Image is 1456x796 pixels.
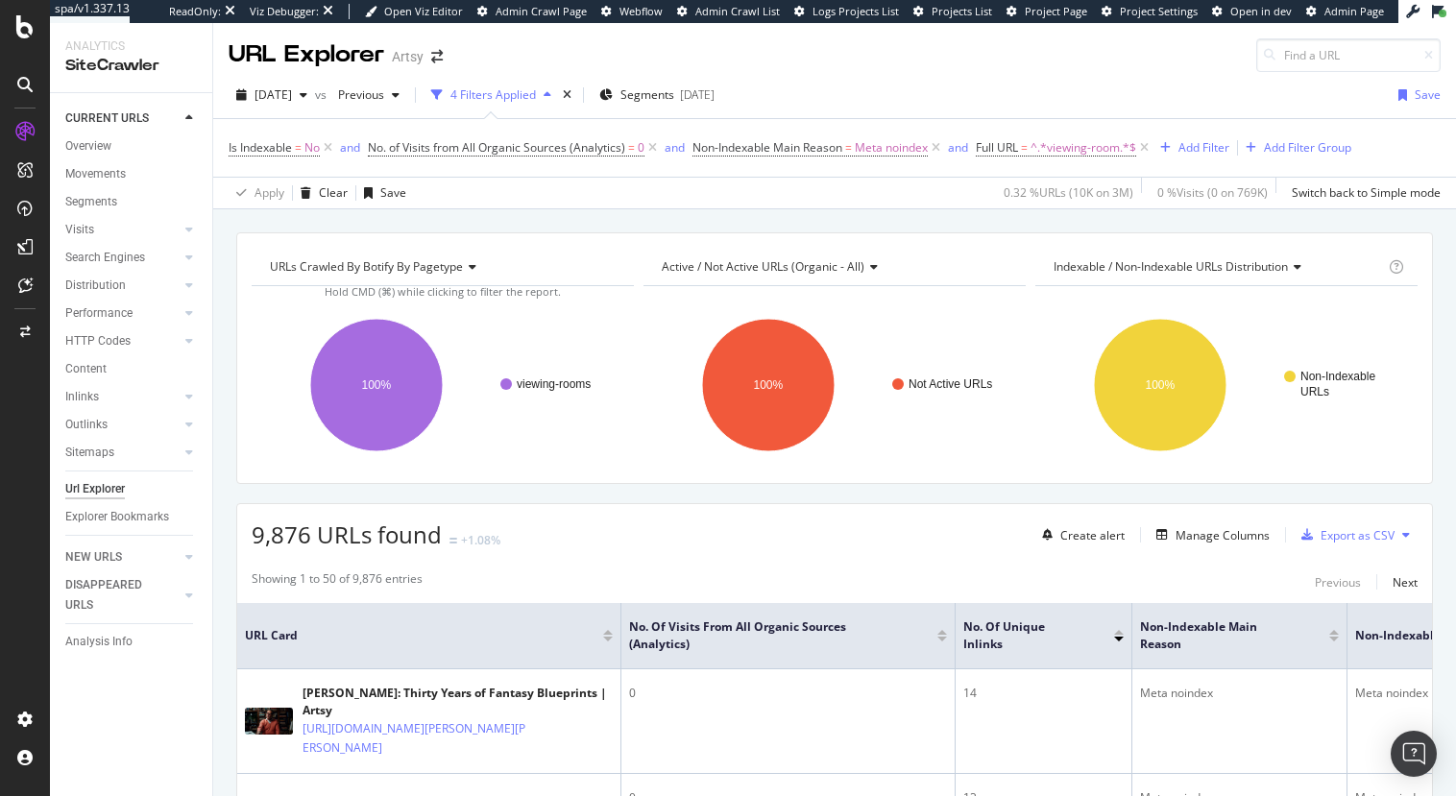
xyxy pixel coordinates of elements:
[449,538,457,543] img: Equal
[1315,574,1361,591] div: Previous
[255,86,292,103] span: 2025 Aug. 21st
[665,138,685,157] button: and
[368,139,625,156] span: No. of Visits from All Organic Sources (Analytics)
[1031,134,1136,161] span: ^.*viewing-room.*$
[380,184,406,201] div: Save
[753,378,783,392] text: 100%
[629,685,947,702] div: 0
[255,184,284,201] div: Apply
[1149,523,1270,546] button: Manage Columns
[392,47,424,66] div: Artsy
[65,276,126,296] div: Distribution
[628,139,635,156] span: =
[1004,184,1133,201] div: 0.32 % URLs ( 10K on 3M )
[638,134,644,161] span: 0
[65,109,149,129] div: CURRENT URLS
[65,359,199,379] a: Content
[680,86,715,103] div: [DATE]
[1025,4,1087,18] span: Project Page
[677,4,780,19] a: Admin Crawl List
[629,618,909,653] span: No. of Visits from All Organic Sources (Analytics)
[65,220,94,240] div: Visits
[1415,86,1441,103] div: Save
[65,220,180,240] a: Visits
[1157,184,1268,201] div: 0 % Visits ( 0 on 769K )
[1393,570,1418,593] button: Next
[65,248,145,268] div: Search Engines
[362,378,392,392] text: 100%
[65,479,199,499] a: Url Explorer
[1054,258,1288,275] span: Indexable / Non-Indexable URLs distribution
[384,4,463,18] span: Open Viz Editor
[65,575,162,615] div: DISAPPEARED URLS
[620,86,674,103] span: Segments
[963,685,1124,702] div: 14
[1178,139,1229,156] div: Add Filter
[65,164,199,184] a: Movements
[266,252,617,282] h4: URLs Crawled By Botify By pagetype
[1393,574,1418,591] div: Next
[1284,178,1441,208] button: Switch back to Simple mode
[559,85,575,105] div: times
[65,443,114,463] div: Sitemaps
[794,4,899,19] a: Logs Projects List
[845,139,852,156] span: =
[245,627,598,644] span: URL Card
[913,4,992,19] a: Projects List
[932,4,992,18] span: Projects List
[1212,4,1292,19] a: Open in dev
[319,184,348,201] div: Clear
[1391,80,1441,110] button: Save
[252,302,631,469] svg: A chart.
[909,377,992,391] text: Not Active URLs
[1300,385,1329,398] text: URLs
[1035,302,1415,469] svg: A chart.
[252,519,442,550] span: 9,876 URLs found
[65,136,111,157] div: Overview
[424,80,559,110] button: 4 Filters Applied
[65,547,180,567] a: NEW URLS
[592,80,722,110] button: Segments[DATE]
[65,387,99,407] div: Inlinks
[229,38,384,71] div: URL Explorer
[325,284,561,299] span: Hold CMD (⌘) while clicking to filter the report.
[1306,4,1384,19] a: Admin Page
[65,632,199,652] a: Analysis Info
[65,192,199,212] a: Segments
[948,138,968,157] button: and
[1060,527,1125,543] div: Create alert
[1120,4,1198,18] span: Project Settings
[601,4,663,19] a: Webflow
[1300,370,1375,383] text: Non-Indexable
[65,55,197,77] div: SiteCrawler
[65,38,197,55] div: Analytics
[65,575,180,615] a: DISAPPEARED URLS
[65,415,108,435] div: Outlinks
[1294,519,1395,550] button: Export as CSV
[1256,38,1441,72] input: Find a URL
[303,685,613,719] div: [PERSON_NAME]: Thirty Years of Fantasy Blueprints | Artsy
[963,618,1085,653] span: No. of Unique Inlinks
[65,387,180,407] a: Inlinks
[431,50,443,63] div: arrow-right-arrow-left
[65,547,122,567] div: NEW URLS
[270,258,463,275] span: URLs Crawled By Botify By pagetype
[293,178,348,208] button: Clear
[65,109,180,129] a: CURRENT URLS
[65,248,180,268] a: Search Engines
[330,86,384,103] span: Previous
[65,632,133,652] div: Analysis Info
[65,331,180,351] a: HTTP Codes
[304,134,320,161] span: No
[461,532,500,548] div: +1.08%
[1264,139,1351,156] div: Add Filter Group
[1021,139,1028,156] span: =
[330,80,407,110] button: Previous
[229,178,284,208] button: Apply
[1321,527,1395,543] div: Export as CSV
[450,86,536,103] div: 4 Filters Applied
[229,80,315,110] button: [DATE]
[356,178,406,208] button: Save
[65,331,131,351] div: HTTP Codes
